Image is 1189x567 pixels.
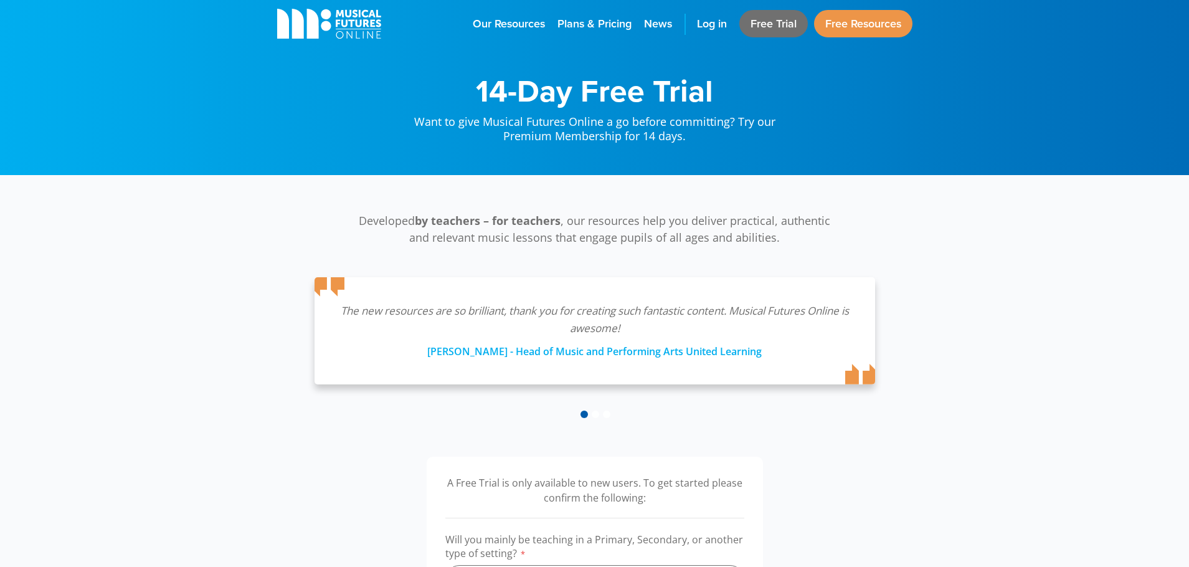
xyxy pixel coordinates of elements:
[557,16,632,32] span: Plans & Pricing
[339,337,850,360] div: [PERSON_NAME] - Head of Music and Performing Arts United Learning
[697,16,727,32] span: Log in
[644,16,672,32] span: News
[352,212,838,246] p: Developed , our resources help you deliver practical, authentic and relevant music lessons that e...
[473,16,545,32] span: Our Resources
[339,302,850,337] p: The new resources are so brilliant, thank you for creating such fantastic content. Musical Future...
[814,10,912,37] a: Free Resources
[445,475,744,505] p: A Free Trial is only available to new users. To get started please confirm the following:
[739,10,808,37] a: Free Trial
[445,533,744,565] label: Will you mainly be teaching in a Primary, Secondary, or another type of setting?
[415,213,561,228] strong: by teachers – for teachers
[402,75,788,106] h1: 14-Day Free Trial
[402,106,788,144] p: Want to give Musical Futures Online a go before committing? Try our Premium Membership for 14 days.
